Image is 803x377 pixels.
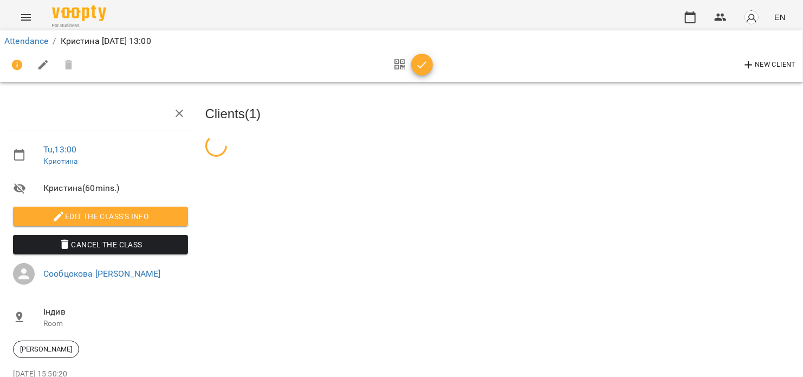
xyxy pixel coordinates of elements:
h3: Clients ( 1 ) [205,107,799,121]
span: EN [774,11,786,23]
div: [PERSON_NAME] [13,341,79,358]
p: Room [43,318,188,329]
button: New Client [740,56,799,74]
a: Сообцокова [PERSON_NAME] [43,269,161,279]
span: [PERSON_NAME] [14,344,79,354]
span: Cancel the class [22,238,179,251]
span: Кристина ( 60 mins. ) [43,182,188,195]
li: / [53,35,56,48]
span: Edit the class's Info [22,210,179,223]
span: For Business [52,22,106,29]
button: Cancel the class [13,235,188,254]
a: Attendance [4,36,48,46]
nav: breadcrumb [4,35,799,48]
a: Tu , 13:00 [43,144,76,155]
button: Edit the class's Info [13,207,188,226]
span: New Client [742,59,796,72]
img: avatar_s.png [744,10,759,25]
button: EN [770,7,790,27]
a: Кристина [43,157,77,165]
button: Menu [13,4,39,30]
img: Voopty Logo [52,5,106,21]
p: Кристина [DATE] 13:00 [61,35,151,48]
span: Індив [43,305,188,318]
